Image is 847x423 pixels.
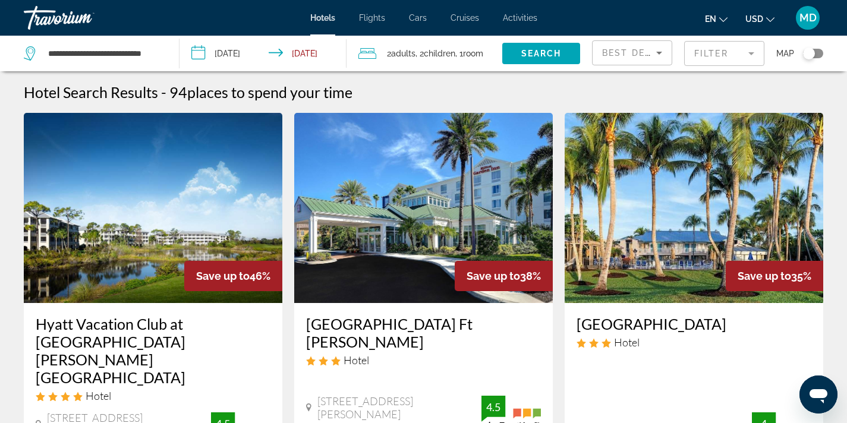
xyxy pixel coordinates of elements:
span: Children [424,49,455,58]
button: Travelers: 2 adults, 2 children [347,36,502,71]
mat-select: Sort by [602,46,662,60]
a: [GEOGRAPHIC_DATA] Ft [PERSON_NAME] [306,315,541,351]
span: Map [776,45,794,62]
span: , 1 [455,45,483,62]
button: Change language [705,10,728,27]
div: 3 star Hotel [306,353,541,367]
span: , 2 [415,45,455,62]
span: Save up to [467,270,520,282]
span: Adults [391,49,415,58]
span: Hotel [86,389,111,402]
span: Hotel [614,336,640,349]
button: Change currency [745,10,774,27]
div: 4 star Hotel [36,389,270,402]
span: places to spend your time [187,83,352,101]
div: 38% [455,261,553,291]
a: [GEOGRAPHIC_DATA] [577,315,811,333]
span: - [161,83,166,101]
span: Save up to [738,270,791,282]
a: Hotels [310,13,335,23]
a: Activities [503,13,537,23]
img: Hotel image [24,113,282,303]
div: 46% [184,261,282,291]
span: Save up to [196,270,250,282]
button: Filter [684,40,764,67]
button: Search [502,43,580,64]
span: USD [745,14,763,24]
button: Toggle map [794,48,823,59]
div: 35% [726,261,823,291]
a: Travorium [24,2,143,33]
a: Cars [409,13,427,23]
button: User Menu [792,5,823,30]
span: MD [799,12,817,24]
a: Flights [359,13,385,23]
h2: 94 [169,83,352,101]
a: Cruises [451,13,479,23]
img: Hotel image [294,113,553,303]
h1: Hotel Search Results [24,83,158,101]
span: 2 [387,45,415,62]
span: Search [521,49,562,58]
span: Room [463,49,483,58]
img: Hotel image [565,113,823,303]
span: Hotel [344,353,369,367]
span: [STREET_ADDRESS][PERSON_NAME] [317,394,481,421]
a: Hyatt Vacation Club at [GEOGRAPHIC_DATA] [PERSON_NAME][GEOGRAPHIC_DATA] [36,315,270,386]
iframe: Button to launch messaging window [799,375,837,413]
div: 3 star Hotel [577,336,811,349]
button: Check-in date: Sep 27, 2025 Check-out date: Sep 29, 2025 [180,36,347,71]
div: 4.5 [481,400,505,414]
span: Best Deals [602,48,664,58]
span: en [705,14,716,24]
